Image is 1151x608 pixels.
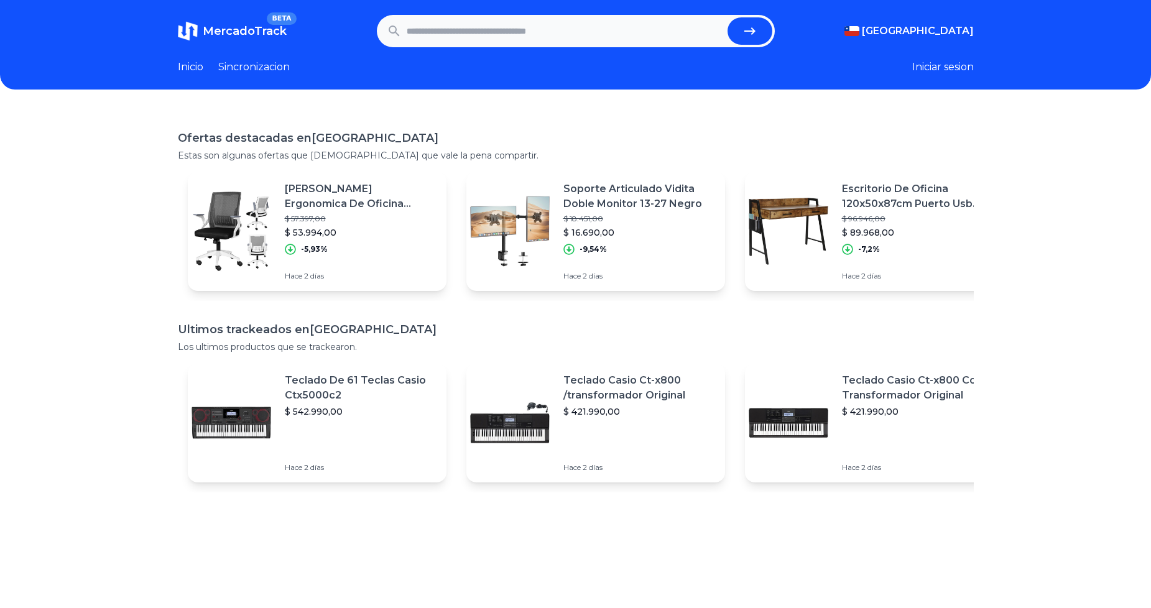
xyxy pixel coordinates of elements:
[842,373,994,403] p: Teclado Casio Ct-x800 Con Transformador Original
[842,226,994,239] p: $ 89.968,00
[178,149,974,162] p: Estas son algunas ofertas que [DEMOGRAPHIC_DATA] que vale la pena compartir.
[178,321,974,338] h1: Ultimos trackeados en [GEOGRAPHIC_DATA]
[188,188,275,275] img: Featured image
[466,379,553,466] img: Featured image
[745,172,1004,291] a: Featured imageEscritorio De Oficina 120x50x87cm Puerto Usb Bolsillo Gancho$ 96.946,00$ 89.968,00-...
[203,24,287,38] span: MercadoTrack
[178,341,974,353] p: Los ultimos productos que se trackearon.
[285,214,437,224] p: $ 57.397,00
[842,463,994,472] p: Hace 2 días
[466,188,553,275] img: Featured image
[188,363,446,482] a: Featured imageTeclado De 61 Teclas Casio Ctx5000c2$ 542.990,00Hace 2 días
[178,129,974,147] h1: Ofertas destacadas en [GEOGRAPHIC_DATA]
[563,405,715,418] p: $ 421.990,00
[285,463,437,472] p: Hace 2 días
[563,271,715,281] p: Hace 2 días
[563,373,715,403] p: Teclado Casio Ct-x800 /transformador Original
[285,226,437,239] p: $ 53.994,00
[178,60,203,75] a: Inicio
[862,24,974,39] span: [GEOGRAPHIC_DATA]
[580,244,607,254] p: -9,54%
[563,214,715,224] p: $ 18.451,00
[285,373,437,403] p: Teclado De 61 Teclas Casio Ctx5000c2
[842,405,994,418] p: $ 421.990,00
[466,363,725,482] a: Featured imageTeclado Casio Ct-x800 /transformador Original$ 421.990,00Hace 2 días
[563,182,715,211] p: Soporte Articulado Vidita Doble Monitor 13-27 Negro
[842,182,994,211] p: Escritorio De Oficina 120x50x87cm Puerto Usb Bolsillo Gancho
[267,12,296,25] span: BETA
[301,244,328,254] p: -5,93%
[178,21,287,41] a: MercadoTrackBETA
[466,172,725,291] a: Featured imageSoporte Articulado Vidita Doble Monitor 13-27 Negro$ 18.451,00$ 16.690,00-9,54%Hace...
[745,188,832,275] img: Featured image
[285,271,437,281] p: Hace 2 días
[844,24,974,39] button: [GEOGRAPHIC_DATA]
[188,379,275,466] img: Featured image
[844,26,859,36] img: Chile
[285,405,437,418] p: $ 542.990,00
[285,182,437,211] p: [PERSON_NAME] Ergonomica De Oficina Escritorio Ejecutiva Látex
[745,379,832,466] img: Featured image
[842,214,994,224] p: $ 96.946,00
[858,244,880,254] p: -7,2%
[188,172,446,291] a: Featured image[PERSON_NAME] Ergonomica De Oficina Escritorio Ejecutiva Látex$ 57.397,00$ 53.994,0...
[218,60,290,75] a: Sincronizacion
[745,363,1004,482] a: Featured imageTeclado Casio Ct-x800 Con Transformador Original$ 421.990,00Hace 2 días
[912,60,974,75] button: Iniciar sesion
[563,226,715,239] p: $ 16.690,00
[563,463,715,472] p: Hace 2 días
[178,21,198,41] img: MercadoTrack
[842,271,994,281] p: Hace 2 días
